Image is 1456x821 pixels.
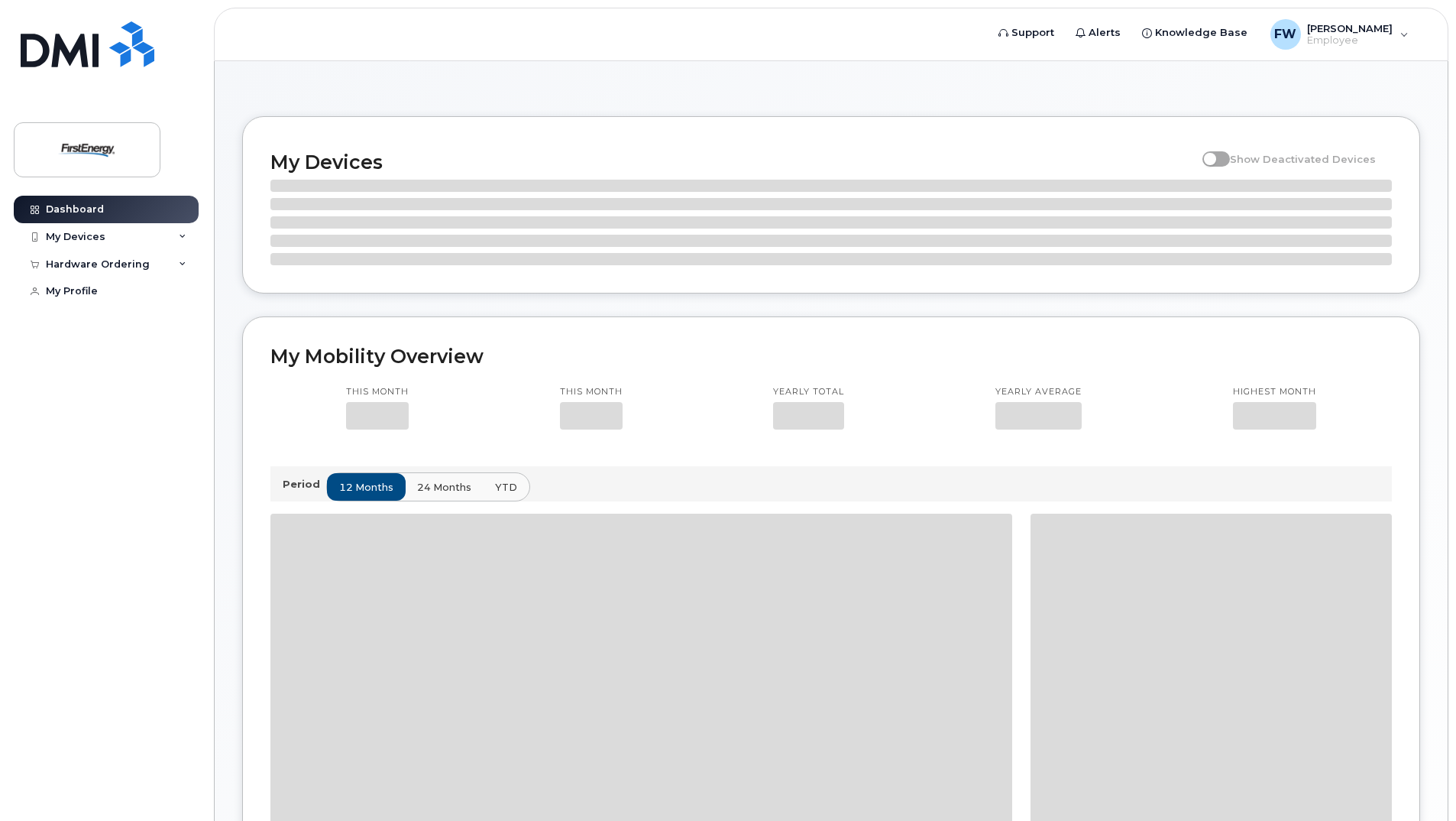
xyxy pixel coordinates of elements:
[1233,386,1316,398] p: Highest month
[560,386,623,398] p: This month
[1230,153,1376,165] span: Show Deactivated Devices
[995,386,1082,398] p: Yearly average
[270,151,1195,174] h2: My Devices
[346,386,409,398] p: This month
[417,480,471,495] span: 24 months
[270,345,1392,368] h2: My Mobility Overview
[495,480,517,495] span: YTD
[1202,144,1215,157] input: Show Deactivated Devices
[283,477,326,492] p: Period
[773,386,844,398] p: Yearly total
